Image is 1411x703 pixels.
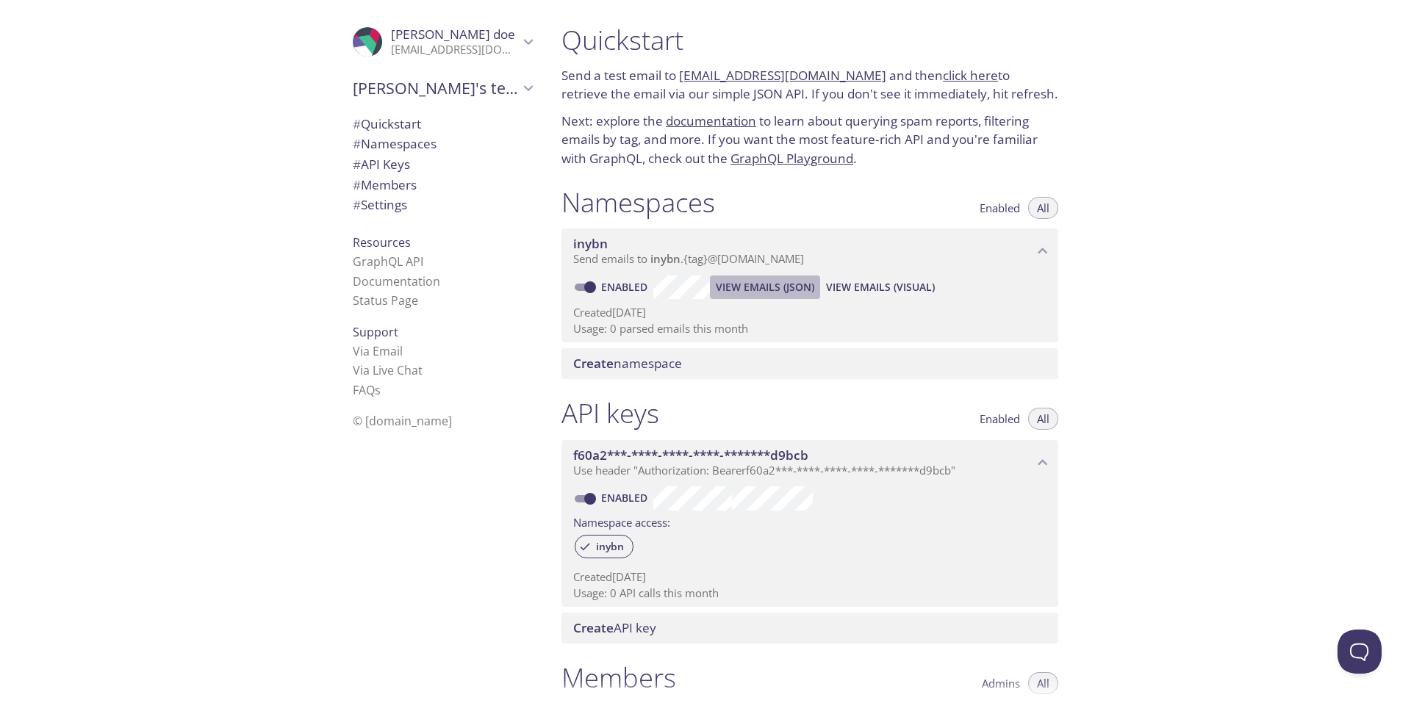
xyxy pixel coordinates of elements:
[573,355,682,372] span: namespace
[353,413,452,429] span: © [DOMAIN_NAME]
[573,235,608,252] span: inybn
[599,280,653,294] a: Enabled
[573,355,614,372] span: Create
[971,408,1029,430] button: Enabled
[561,348,1058,379] div: Create namespace
[650,251,681,266] span: inybn
[575,535,633,558] div: inybn
[353,324,398,340] span: Support
[353,234,411,250] span: Resources
[573,251,804,266] span: Send emails to . {tag} @[DOMAIN_NAME]
[573,619,614,636] span: Create
[730,150,853,167] a: GraphQL Playground
[391,43,519,57] p: [EMAIL_ADDRESS][DOMAIN_NAME]
[341,175,544,195] div: Members
[561,228,1058,274] div: inybn namespace
[573,585,1046,601] p: Usage: 0 API calls this month
[353,343,403,359] a: Via Email
[1028,672,1058,694] button: All
[710,275,820,299] button: View Emails (JSON)
[587,540,633,553] span: inybn
[353,362,423,378] a: Via Live Chat
[341,18,544,66] div: John doe
[353,135,361,152] span: #
[1028,197,1058,219] button: All
[341,69,544,107] div: John's team
[561,397,659,430] h1: API keys
[561,112,1058,168] p: Next: explore the to learn about querying spam reports, filtering emails by tag, and more. If you...
[391,26,515,43] span: [PERSON_NAME] doe
[341,195,544,215] div: Team Settings
[561,66,1058,104] p: Send a test email to and then to retrieve the email via our simple JSON API. If you don't see it ...
[973,672,1029,694] button: Admins
[561,661,676,694] h1: Members
[573,511,670,532] label: Namespace access:
[820,275,941,299] button: View Emails (Visual)
[353,196,407,213] span: Settings
[1028,408,1058,430] button: All
[353,135,437,152] span: Namespaces
[353,156,361,173] span: #
[561,613,1058,643] div: Create API Key
[679,67,886,84] a: [EMAIL_ADDRESS][DOMAIN_NAME]
[353,176,417,193] span: Members
[573,305,1046,320] p: Created [DATE]
[341,154,544,175] div: API Keys
[353,115,361,132] span: #
[353,273,440,289] a: Documentation
[375,382,381,398] span: s
[716,278,814,296] span: View Emails (JSON)
[599,491,653,505] a: Enabled
[353,253,423,270] a: GraphQL API
[943,67,998,84] a: click here
[1338,630,1382,674] iframe: Help Scout Beacon - Open
[573,321,1046,336] p: Usage: 0 parsed emails this month
[826,278,935,296] span: View Emails (Visual)
[353,382,381,398] a: FAQ
[561,24,1058,57] h1: Quickstart
[573,619,656,636] span: API key
[353,292,418,309] a: Status Page
[353,176,361,193] span: #
[353,156,410,173] span: API Keys
[353,115,421,132] span: Quickstart
[341,114,544,134] div: Quickstart
[561,186,715,219] h1: Namespaces
[353,78,519,98] span: [PERSON_NAME]'s team
[341,134,544,154] div: Namespaces
[353,196,361,213] span: #
[971,197,1029,219] button: Enabled
[666,112,756,129] a: documentation
[573,569,1046,585] p: Created [DATE]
